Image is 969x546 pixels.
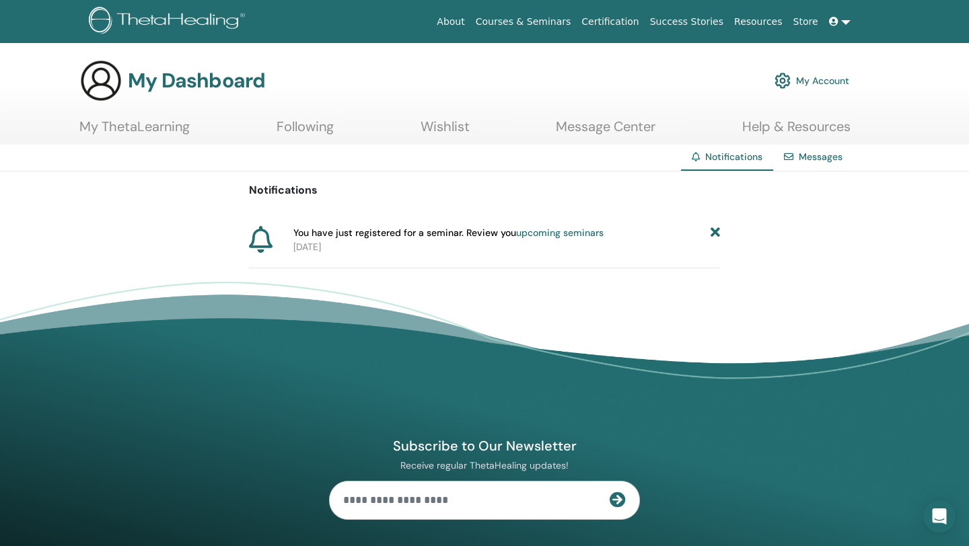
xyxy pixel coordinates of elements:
p: Receive regular ThetaHealing updates! [329,459,640,471]
a: My Account [775,66,849,95]
span: Notifications [705,151,762,163]
div: Open Intercom Messenger [923,500,956,533]
a: Following [277,118,334,145]
a: Help & Resources [742,118,851,145]
img: generic-user-icon.jpg [79,59,122,102]
a: Resources [729,9,788,34]
a: Courses & Seminars [470,9,577,34]
a: About [431,9,470,34]
a: upcoming seminars [516,227,604,239]
a: Success Stories [645,9,729,34]
a: Store [788,9,824,34]
p: [DATE] [293,240,720,254]
a: Messages [799,151,842,163]
h3: My Dashboard [128,69,265,93]
a: Message Center [556,118,655,145]
a: Certification [576,9,644,34]
a: Wishlist [421,118,470,145]
img: logo.png [89,7,250,37]
h4: Subscribe to Our Newsletter [329,437,640,455]
p: Notifications [249,182,720,198]
img: cog.svg [775,69,791,92]
a: My ThetaLearning [79,118,190,145]
span: You have just registered for a seminar. Review you [293,226,604,240]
